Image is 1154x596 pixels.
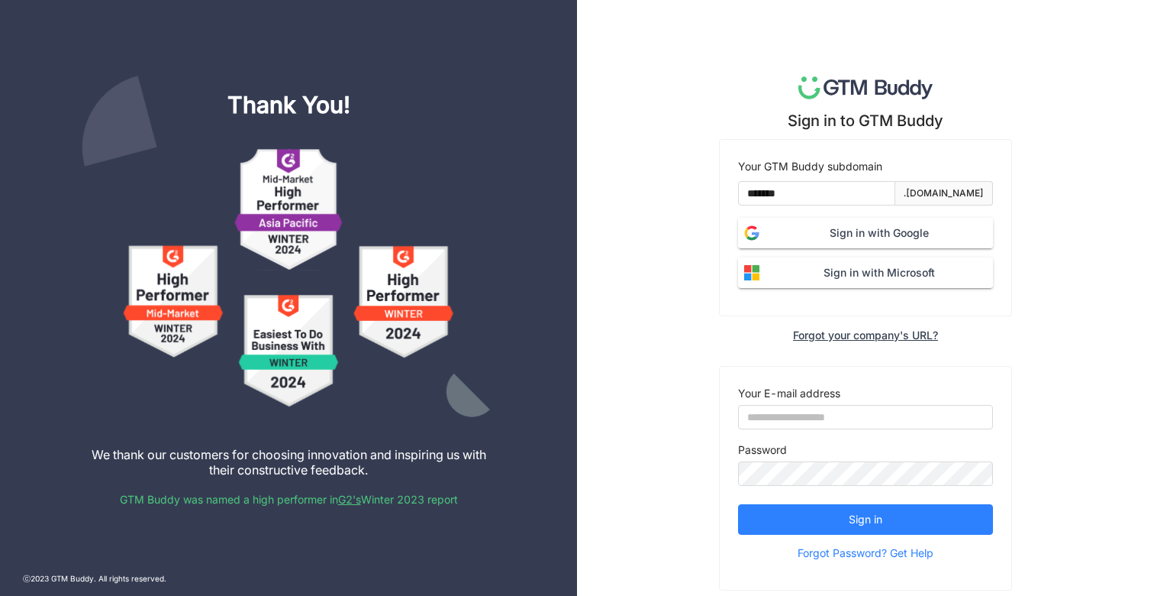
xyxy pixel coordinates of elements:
[738,259,766,287] img: login-microsoft.svg
[798,76,933,99] img: logo
[338,493,361,506] a: G2's
[766,225,993,241] span: Sign in with Google
[793,329,938,342] div: Forgot your company's URL?
[904,186,984,201] div: .[DOMAIN_NAME]
[738,385,840,402] label: Your E-mail address
[738,219,766,247] img: login-google.svg
[738,442,787,458] label: Password
[738,218,993,248] button: Sign in with Google
[798,542,933,565] span: Forgot Password? Get Help
[738,258,993,288] button: Sign in with Microsoft
[738,504,993,535] button: Sign in
[738,158,993,175] div: Your GTM Buddy subdomain
[788,112,943,130] div: Sign in to GTM Buddy
[849,511,882,528] span: Sign in
[766,264,993,281] span: Sign in with Microsoft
